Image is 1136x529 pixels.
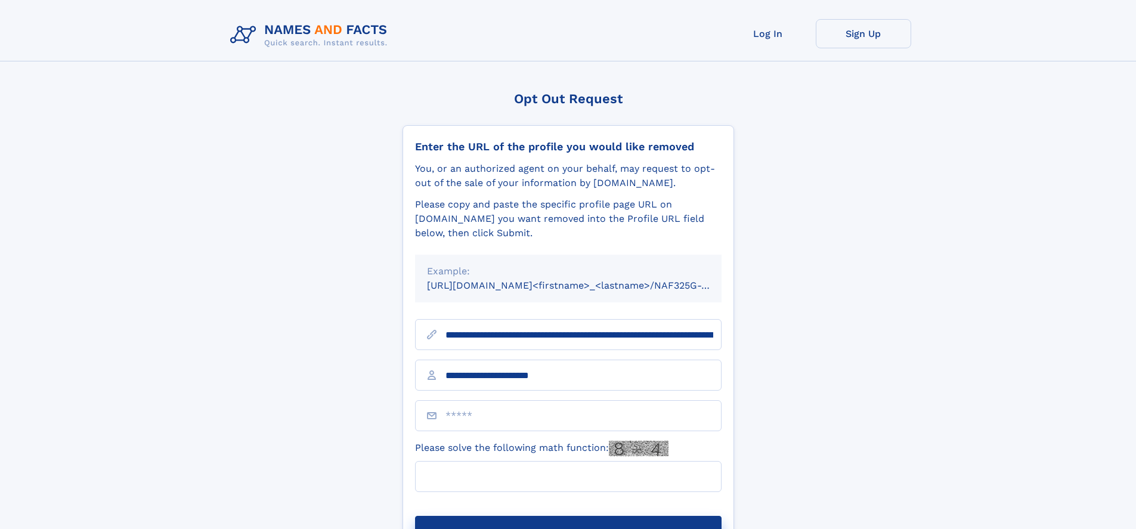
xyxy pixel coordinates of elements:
[415,441,668,456] label: Please solve the following math function:
[415,197,722,240] div: Please copy and paste the specific profile page URL on [DOMAIN_NAME] you want removed into the Pr...
[427,280,744,291] small: [URL][DOMAIN_NAME]<firstname>_<lastname>/NAF325G-xxxxxxxx
[415,140,722,153] div: Enter the URL of the profile you would like removed
[720,19,816,48] a: Log In
[427,264,710,279] div: Example:
[403,91,734,106] div: Opt Out Request
[225,19,397,51] img: Logo Names and Facts
[415,162,722,190] div: You, or an authorized agent on your behalf, may request to opt-out of the sale of your informatio...
[816,19,911,48] a: Sign Up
